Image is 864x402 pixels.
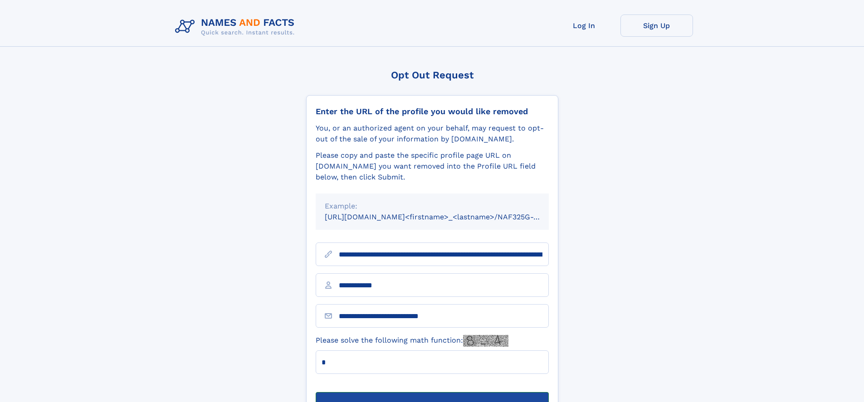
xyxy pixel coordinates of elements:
[316,335,508,347] label: Please solve the following math function:
[316,150,549,183] div: Please copy and paste the specific profile page URL on [DOMAIN_NAME] you want removed into the Pr...
[171,15,302,39] img: Logo Names and Facts
[306,69,558,81] div: Opt Out Request
[620,15,693,37] a: Sign Up
[325,213,566,221] small: [URL][DOMAIN_NAME]<firstname>_<lastname>/NAF325G-xxxxxxxx
[325,201,540,212] div: Example:
[316,107,549,116] div: Enter the URL of the profile you would like removed
[548,15,620,37] a: Log In
[316,123,549,145] div: You, or an authorized agent on your behalf, may request to opt-out of the sale of your informatio...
